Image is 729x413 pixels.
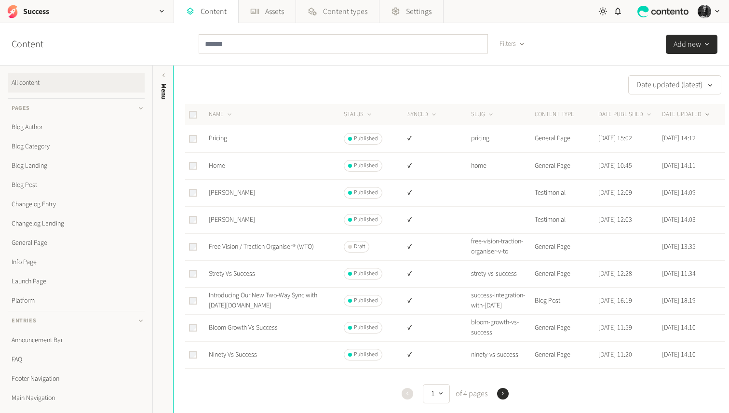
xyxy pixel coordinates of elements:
[454,388,487,400] span: of 4 pages
[209,188,255,198] a: [PERSON_NAME]
[8,369,145,388] a: Footer Navigation
[662,350,696,360] time: [DATE] 14:10
[8,214,145,233] a: Changelog Landing
[662,296,696,306] time: [DATE] 18:19
[492,34,533,53] button: Filters
[534,152,598,179] td: General Page
[344,110,373,120] button: STATUS
[406,6,432,17] span: Settings
[407,287,471,314] td: ✔
[209,110,233,120] button: NAME
[662,161,696,171] time: [DATE] 14:11
[407,368,471,395] td: ✔
[534,233,598,260] td: General Page
[471,287,534,314] td: success-integration-with-[DATE]
[6,5,19,18] img: Success
[598,269,632,279] time: [DATE] 12:28
[209,215,255,225] a: [PERSON_NAME]
[534,341,598,368] td: General Page
[12,317,36,325] span: Entries
[209,291,317,310] a: Introducing Our New Two-Way Sync with [DATE][DOMAIN_NAME]
[471,341,534,368] td: ninety-vs-success
[354,242,365,251] span: Draft
[423,384,450,403] button: 1
[598,323,632,333] time: [DATE] 11:59
[534,104,598,125] th: CONTENT TYPE
[662,242,696,252] time: [DATE] 13:35
[471,260,534,287] td: strety-vs-success
[354,134,378,143] span: Published
[662,215,696,225] time: [DATE] 14:03
[8,388,145,408] a: Main Navigation
[598,350,632,360] time: [DATE] 11:20
[407,152,471,179] td: ✔
[407,110,438,120] button: SYNCED
[471,125,534,152] td: pricing
[499,39,516,49] span: Filters
[209,269,255,279] a: Strety Vs Success
[534,206,598,233] td: Testimonial
[8,73,145,93] a: All content
[354,323,378,332] span: Published
[12,37,66,52] h2: Content
[471,152,534,179] td: home
[8,156,145,175] a: Blog Landing
[8,137,145,156] a: Blog Category
[8,118,145,137] a: Blog Author
[407,314,471,341] td: ✔
[534,368,598,395] td: General Page
[534,260,598,287] td: General Page
[407,341,471,368] td: ✔
[598,215,632,225] time: [DATE] 12:03
[598,296,632,306] time: [DATE] 16:19
[471,110,495,120] button: SLUG
[598,188,632,198] time: [DATE] 12:09
[354,161,378,170] span: Published
[628,75,721,94] button: Date updated (latest)
[354,215,378,224] span: Published
[407,260,471,287] td: ✔
[598,133,632,143] time: [DATE] 15:02
[8,350,145,369] a: FAQ
[666,35,717,54] button: Add new
[354,188,378,197] span: Published
[8,195,145,214] a: Changelog Entry
[8,291,145,310] a: Platform
[8,331,145,350] a: Announcement Bar
[407,179,471,206] td: ✔
[209,133,227,143] a: Pricing
[323,6,367,17] span: Content types
[407,206,471,233] td: ✔
[209,350,257,360] a: Ninety Vs Success
[534,179,598,206] td: Testimonial
[12,104,30,113] span: Pages
[662,133,696,143] time: [DATE] 14:12
[8,272,145,291] a: Launch Page
[23,6,49,17] h2: Success
[471,233,534,260] td: free-vision-traction-organiser-v-to
[534,314,598,341] td: General Page
[534,125,598,152] td: General Page
[662,110,711,120] button: DATE UPDATED
[209,161,225,171] a: Home
[209,242,314,252] a: Free Vision / Traction Organiser® (V/TO)
[354,350,378,359] span: Published
[407,125,471,152] td: ✔
[8,233,145,253] a: General Page
[471,368,534,395] td: eos-one-vs-success
[8,175,145,195] a: Blog Post
[698,5,711,18] img: Hollie Duncan
[8,253,145,272] a: Info Page
[534,287,598,314] td: Blog Post
[662,323,696,333] time: [DATE] 14:10
[471,314,534,341] td: bloom-growth-vs-success
[354,269,378,278] span: Published
[662,188,696,198] time: [DATE] 14:09
[598,110,653,120] button: DATE PUBLISHED
[662,269,696,279] time: [DATE] 11:34
[598,161,632,171] time: [DATE] 10:45
[159,83,169,100] span: Menu
[407,233,471,260] td: ✔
